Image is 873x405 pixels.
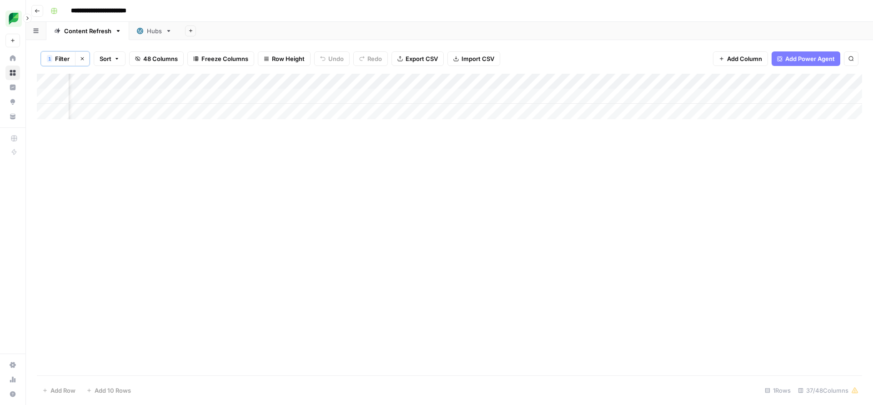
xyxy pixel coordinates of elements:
div: 1 Rows [761,383,794,398]
span: 1 [48,55,51,62]
span: Add Column [727,54,762,63]
button: Sort [94,51,125,66]
span: Filter [55,54,70,63]
span: Export CSV [406,54,438,63]
button: 1Filter [41,51,75,66]
div: 37/48 Columns [794,383,862,398]
button: Export CSV [391,51,444,66]
button: Import CSV [447,51,500,66]
button: Add Row [37,383,81,398]
button: Add Power Agent [772,51,840,66]
button: 48 Columns [129,51,184,66]
a: Home [5,51,20,66]
span: Redo [367,54,382,63]
button: Row Height [258,51,311,66]
button: Undo [314,51,350,66]
a: Browse [5,66,20,80]
a: Opportunities [5,95,20,109]
span: Add Row [50,386,75,395]
div: Hubs [147,26,162,35]
div: Content Refresh [64,26,111,35]
span: Import CSV [462,54,494,63]
button: Add 10 Rows [81,383,136,398]
button: Help + Support [5,387,20,401]
button: Workspace: SproutSocial [5,7,20,30]
a: Hubs [129,22,180,40]
div: 1 [47,55,52,62]
a: Content Refresh [46,22,129,40]
span: Sort [100,54,111,63]
a: Usage [5,372,20,387]
span: Add 10 Rows [95,386,131,395]
span: 48 Columns [143,54,178,63]
span: Freeze Columns [201,54,248,63]
button: Freeze Columns [187,51,254,66]
span: Add Power Agent [785,54,835,63]
span: Row Height [272,54,305,63]
img: SproutSocial Logo [5,10,22,27]
button: Add Column [713,51,768,66]
span: Undo [328,54,344,63]
a: Your Data [5,109,20,124]
a: Settings [5,358,20,372]
button: Redo [353,51,388,66]
a: Insights [5,80,20,95]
